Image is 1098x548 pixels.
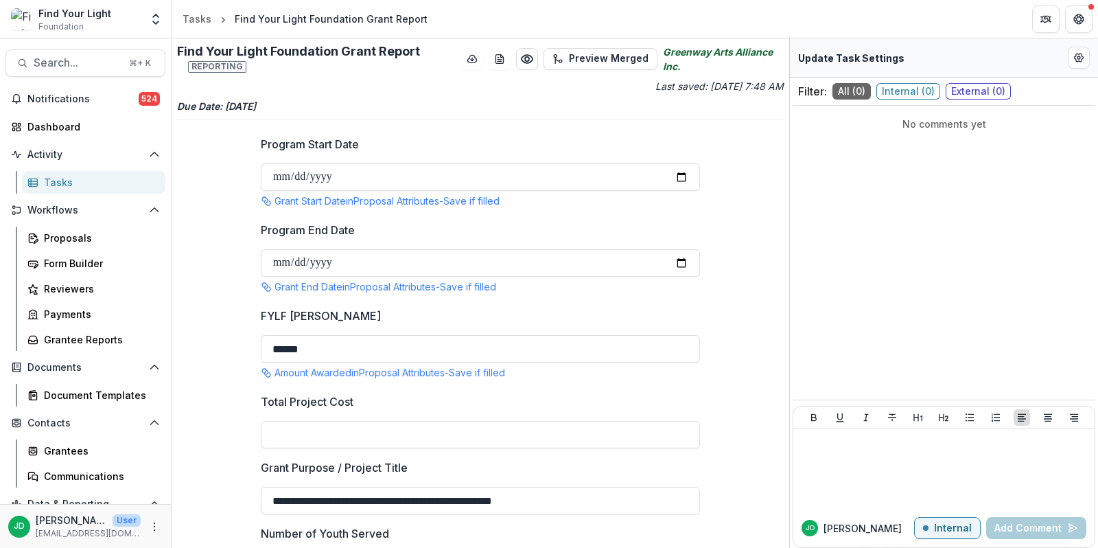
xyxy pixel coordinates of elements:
a: Reviewers [22,277,165,300]
button: Add Comment [986,517,1086,539]
p: Program End Date [261,222,355,238]
button: Ordered List [988,409,1004,426]
button: download-button [461,48,483,70]
a: Proposals [22,227,165,249]
span: Activity [27,149,143,161]
p: Grant Start Date in Proposal Attributes - Save if filled [274,194,500,208]
div: Jeffrey Dollinger [806,525,815,532]
span: All ( 0 ) [832,83,871,100]
button: Partners [1032,5,1060,33]
button: Underline [832,409,848,426]
button: Bullet List [961,409,978,426]
div: Reviewers [44,282,154,296]
a: Grantees [22,439,165,462]
span: Data & Reporting [27,499,143,510]
div: Payments [44,307,154,321]
p: Program Start Date [261,136,359,152]
p: [EMAIL_ADDRESS][DOMAIN_NAME] [36,527,141,540]
button: Open Activity [5,144,165,165]
button: Search... [5,49,165,77]
button: Bold [806,409,822,426]
button: Italicize [858,409,874,426]
p: Amount Awarded in Proposal Attributes - Save if filled [274,365,505,380]
a: Payments [22,303,165,326]
button: Edit Form Settings [1068,47,1090,69]
a: Form Builder [22,252,165,275]
div: Find Your Light Foundation Grant Report [235,12,428,26]
button: Internal [914,517,981,539]
button: Heading 2 [935,409,952,426]
div: ⌘ + K [126,56,154,71]
a: Communications [22,465,165,488]
button: Open Documents [5,356,165,378]
p: Internal [934,523,972,534]
button: Open Workflows [5,199,165,221]
button: More [146,518,163,535]
button: Open entity switcher [146,5,165,33]
p: Update Task Settings [798,51,904,65]
button: Preview 57150c71-086d-441b-bd56-3d19a23de015.pdf [516,48,538,70]
nav: breadcrumb [177,9,433,29]
button: Open Data & Reporting [5,493,165,515]
div: Find Your Light [38,6,111,21]
span: Foundation [38,21,84,33]
p: FYLF [PERSON_NAME] [261,308,381,324]
i: Greenway Arts Alliance Inc. [663,45,784,73]
p: [PERSON_NAME] [823,521,902,536]
div: Grantees [44,444,154,458]
a: Dashboard [5,115,165,138]
a: Tasks [22,171,165,194]
span: Workflows [27,205,143,216]
div: Grantee Reports [44,332,154,347]
span: Documents [27,362,143,374]
span: Search... [34,56,121,69]
div: Dashboard [27,119,154,134]
p: Last saved: [DATE] 7:48 AM [483,79,784,93]
img: Find Your Light [11,8,33,30]
button: Get Help [1065,5,1093,33]
button: Align Right [1066,409,1082,426]
span: Notifications [27,93,139,105]
p: No comments yet [798,117,1090,131]
button: download-word-button [489,48,511,70]
p: Grant End Date in Proposal Attributes - Save if filled [274,279,496,294]
span: External ( 0 ) [946,83,1011,100]
span: 524 [139,92,160,106]
p: Number of Youth Served [261,525,389,542]
button: Preview Merged [544,48,657,70]
p: Filter: [798,83,827,100]
div: Tasks [44,175,154,190]
a: Document Templates [22,384,165,407]
p: [PERSON_NAME] [36,513,107,527]
div: Communications [44,469,154,483]
p: User [113,514,141,527]
button: Align Center [1040,409,1056,426]
a: Grantee Reports [22,328,165,351]
button: Notifications524 [5,88,165,110]
div: Tasks [183,12,211,26]
button: Align Left [1014,409,1030,426]
div: Proposals [44,231,154,245]
button: Strike [884,409,900,426]
button: Heading 1 [910,409,926,426]
a: Tasks [177,9,217,29]
span: Contacts [27,418,143,429]
div: Jeffrey Dollinger [14,522,25,531]
div: Document Templates [44,388,154,402]
h2: Find Your Light Foundation Grant Report [177,44,456,73]
button: Open Contacts [5,412,165,434]
div: Form Builder [44,256,154,271]
p: Grant Purpose / Project Title [261,459,408,476]
p: Total Project Cost [261,393,353,410]
span: Internal ( 0 ) [876,83,940,100]
span: Reporting [188,61,246,72]
p: Due Date: [DATE] [177,99,784,113]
